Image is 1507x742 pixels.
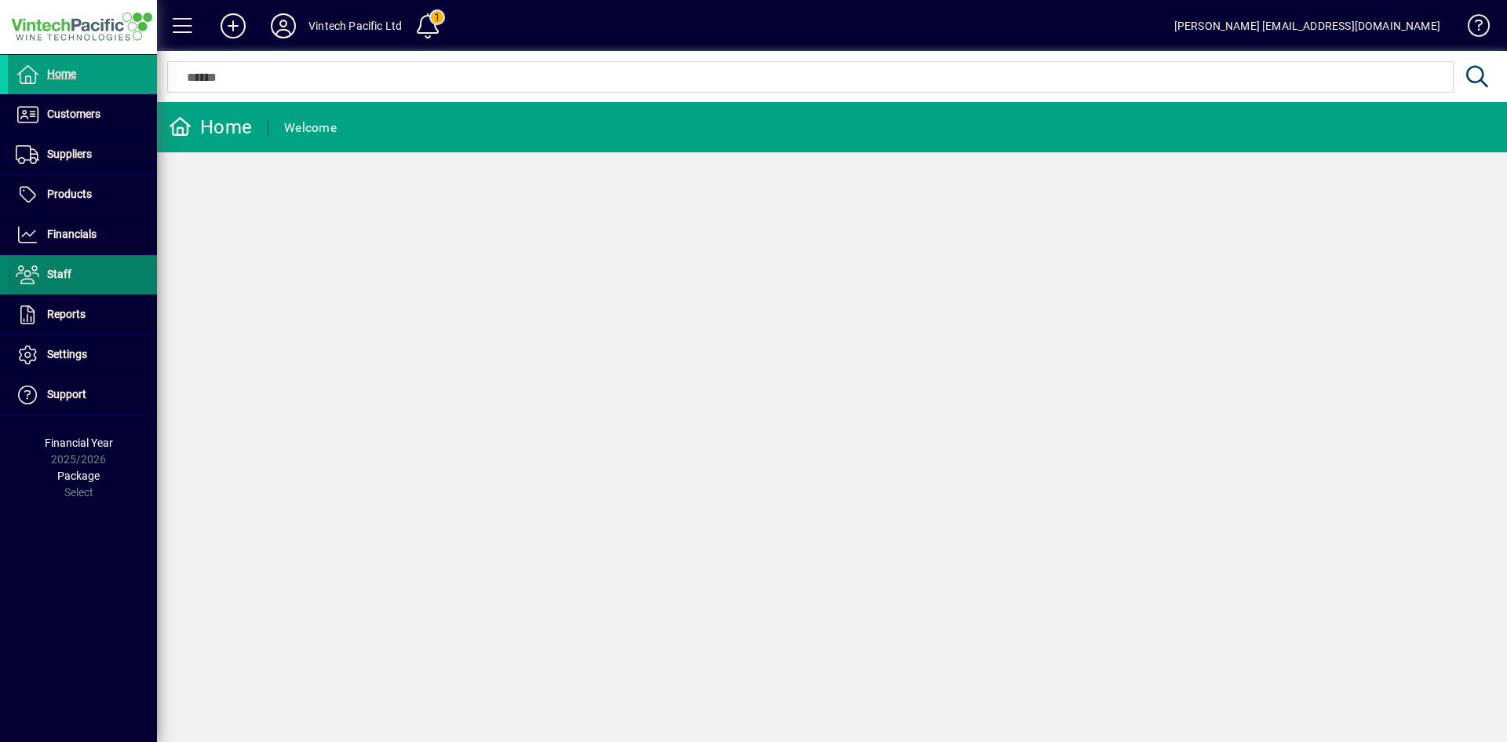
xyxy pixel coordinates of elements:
[8,335,157,375] a: Settings
[8,375,157,415] a: Support
[47,388,86,400] span: Support
[8,175,157,214] a: Products
[47,188,92,200] span: Products
[47,148,92,160] span: Suppliers
[208,12,258,40] button: Add
[284,115,337,141] div: Welcome
[169,115,252,140] div: Home
[45,437,113,449] span: Financial Year
[47,228,97,240] span: Financials
[1456,3,1487,54] a: Knowledge Base
[8,255,157,294] a: Staff
[57,470,100,482] span: Package
[8,135,157,174] a: Suppliers
[8,295,157,334] a: Reports
[8,95,157,134] a: Customers
[1174,13,1440,38] div: [PERSON_NAME] [EMAIL_ADDRESS][DOMAIN_NAME]
[47,348,87,360] span: Settings
[47,68,76,80] span: Home
[47,308,86,320] span: Reports
[47,108,100,120] span: Customers
[8,215,157,254] a: Financials
[308,13,402,38] div: Vintech Pacific Ltd
[258,12,308,40] button: Profile
[47,268,71,280] span: Staff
